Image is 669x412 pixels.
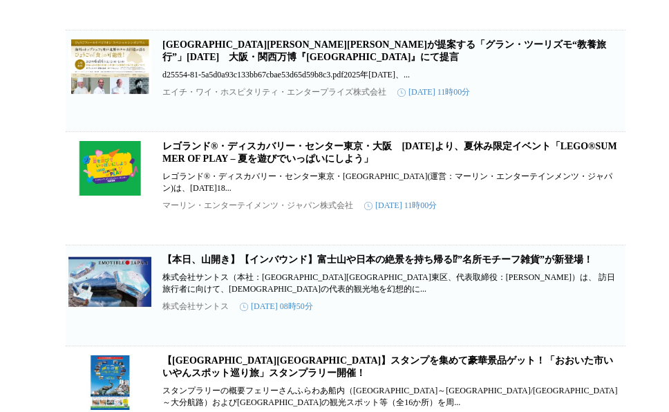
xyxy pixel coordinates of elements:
[162,39,606,62] a: [GEOGRAPHIC_DATA][PERSON_NAME][PERSON_NAME]が提案する「グラン・ツーリズモ“教養旅行”」[DATE] 大阪・関西万博『[GEOGRAPHIC_DATA]...
[68,355,151,410] img: 【大分県大分市】スタンプを集めて豪華景品ゲット！「おおいた市いいやんスポット巡り旅」スタンプラリー開催！
[162,200,353,212] p: マーリン・エンターテイメンツ・ジャパン株式会社
[364,200,437,212] time: [DATE] 11時00分
[397,86,470,98] time: [DATE] 11時00分
[162,171,623,194] p: レゴランド®・ディスカバリー・センター東京・[GEOGRAPHIC_DATA](運営：マーリン・エンターテインメンツ・ジャパン)は、[DATE]18...
[162,254,593,265] a: 【本日、山開き】【インバウンド】富士山や日本の絶景を持ち帰る⁉”名所モチーフ雑貨”が新登場！
[162,355,613,378] a: 【[GEOGRAPHIC_DATA][GEOGRAPHIC_DATA]】スタンプを集めて豪華景品ゲット！「おおいた市いいやんスポット巡り旅」スタンプラリー開催！
[68,140,151,196] img: レゴランド®・ディスカバリー・センター東京・大阪 7月18日(金)より、夏休み限定イベント「LEGO®SUMMER OF PLAY – 夏を遊びでいっぱいにしよう」
[162,141,617,164] a: レゴランド®・ディスカバリー・センター東京・大阪 [DATE]より、夏休み限定イベント「LEGO®SUMMER OF PLAY – 夏を遊びでいっぱいにしよう」
[162,385,623,409] p: スタンプラリーの概要フェリーさんふらわあ船内（[GEOGRAPHIC_DATA]～[GEOGRAPHIC_DATA]/[GEOGRAPHIC_DATA]～大分航路）および[GEOGRAPHIC_...
[162,69,623,81] p: d25554-81-5a5d0a93c133bb67cbae53d65d59b8c3.pdf2025年[DATE]、...
[162,272,623,295] p: 株式会社サントス（本社：[GEOGRAPHIC_DATA][GEOGRAPHIC_DATA]東区、代表取締役：[PERSON_NAME]）は、 訪日旅行者に向けて、[DEMOGRAPHIC_DA...
[240,301,313,312] time: [DATE] 08時50分
[162,86,386,98] p: エイチ・ワイ・ホスピタリティ・エンタープライズ株式会社
[162,301,229,312] p: 株式会社サントス
[68,39,151,94] img: 神戸北野ホテル山口浩が提案する「グラン・ツーリズモ“教養旅行”」2025年6月14日(土) 大阪・関西万博『関西パビリオン』にて提言
[68,254,151,309] img: 【本日、山開き】【インバウンド】富士山や日本の絶景を持ち帰る⁉”名所モチーフ雑貨”が新登場！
